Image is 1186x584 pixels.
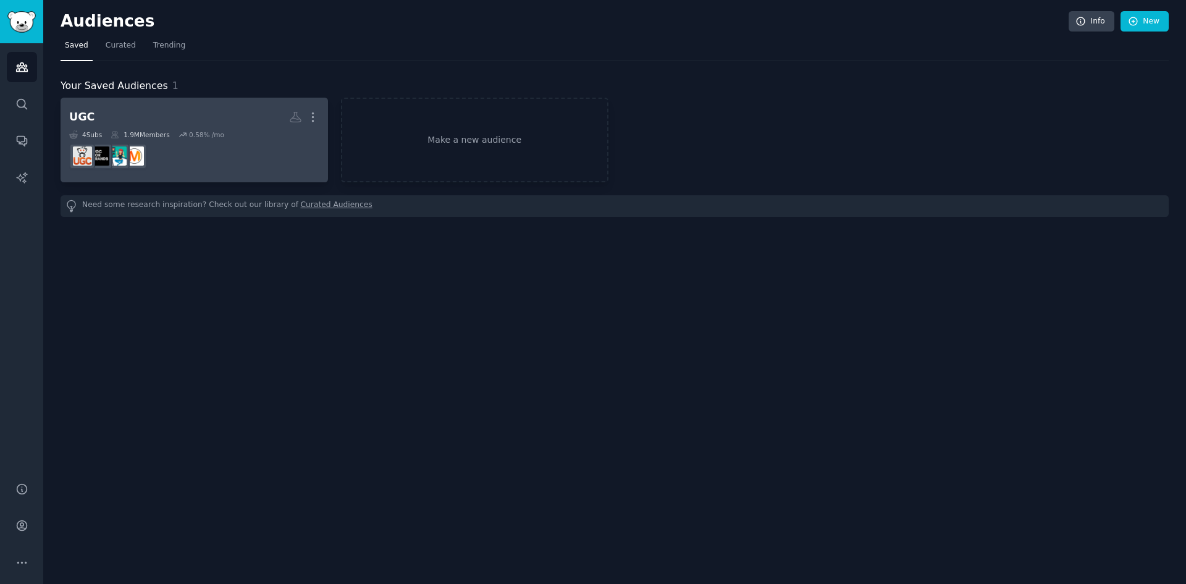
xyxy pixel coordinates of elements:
a: Curated [101,36,140,61]
a: Saved [61,36,93,61]
div: 4 Sub s [69,130,102,139]
img: UGCcreators [73,146,92,166]
a: New [1121,11,1169,32]
a: Curated Audiences [301,200,372,213]
h2: Audiences [61,12,1069,32]
img: influencermarketing [107,146,127,166]
span: Curated [106,40,136,51]
img: marketing [125,146,144,166]
div: 1.9M Members [111,130,169,139]
a: Info [1069,11,1114,32]
div: UGC [69,109,95,125]
span: Trending [153,40,185,51]
img: GummySearch logo [7,11,36,33]
a: Trending [149,36,190,61]
span: Your Saved Audiences [61,78,168,94]
span: 1 [172,80,179,91]
a: UGC4Subs1.9MMembers0.58% /momarketinginfluencermarketingUGCForBrandsUGCcreators [61,98,328,182]
div: Need some research inspiration? Check out our library of [61,195,1169,217]
a: Make a new audience [341,98,608,182]
span: Saved [65,40,88,51]
img: UGCForBrands [90,146,109,166]
div: 0.58 % /mo [189,130,224,139]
